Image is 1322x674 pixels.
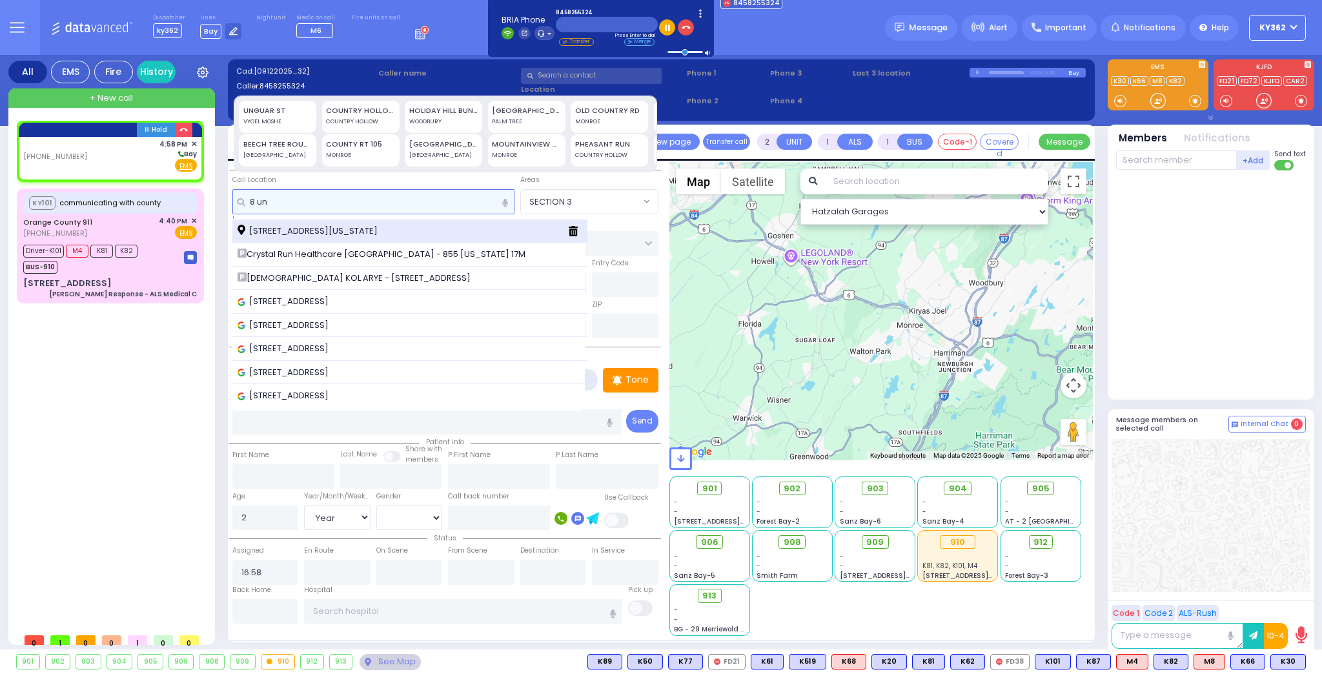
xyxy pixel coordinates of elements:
[1214,64,1314,73] label: KJFD
[757,551,760,561] span: -
[50,635,70,645] span: 1
[153,14,185,22] label: Dispatcher
[238,225,382,238] span: [STREET_ADDRESS][US_STATE]
[627,654,663,669] div: K50
[757,571,798,580] span: Smith Farm
[238,319,333,332] span: [STREET_ADDRESS]
[867,482,884,495] span: 903
[238,389,333,402] span: [STREET_ADDRESS]
[159,139,187,149] span: 4:58 PM
[378,68,516,79] label: Caller name
[624,38,655,46] li: Merge
[232,175,276,185] label: Call Location
[702,589,717,602] span: 913
[1061,168,1086,194] button: Toggle fullscreen view
[90,245,113,258] span: K81
[66,245,88,258] span: M4
[922,571,1044,580] span: [STREET_ADDRESS][PERSON_NAME]
[115,245,137,258] span: K82
[51,61,90,83] div: EMS
[8,61,47,83] div: All
[529,196,572,209] span: SECTION 3
[330,655,352,669] div: 913
[254,66,309,76] span: [09122025_32]
[757,507,760,516] span: -
[587,654,622,669] div: K89
[243,151,312,160] div: [GEOGRAPHIC_DATA]
[871,654,907,669] div: BLS
[575,139,644,150] div: PHEASANT RUN
[1005,507,1009,516] span: -
[200,14,242,22] label: Lines
[674,551,678,561] span: -
[674,516,796,526] span: [STREET_ADDRESS][PERSON_NAME]
[825,168,1048,194] input: Search location
[1005,561,1009,571] span: -
[238,369,245,376] img: google_icon.svg
[674,615,678,624] span: -
[340,449,377,460] label: Last Name
[304,585,332,595] label: Hospital
[909,21,948,34] span: Message
[1291,418,1303,430] span: 0
[1068,68,1086,77] div: Bay
[310,25,321,36] span: M6
[179,635,199,645] span: 0
[714,659,720,665] img: red-radio-icon.svg
[575,151,644,160] div: COUNTRY HOLLOW
[1130,76,1148,86] a: K66
[137,123,176,137] button: Hold
[950,654,985,669] div: BLS
[1237,150,1270,170] button: +Add
[784,536,801,549] span: 908
[777,134,812,150] button: UNIT
[1005,516,1101,526] span: AT - 2 [GEOGRAPHIC_DATA]
[674,605,678,615] span: -
[238,393,245,400] img: google_icon.svg
[569,226,578,236] i: Delete fron history
[376,546,408,556] label: On Scene
[232,546,264,556] label: Assigned
[592,300,602,310] label: ZIP
[673,444,715,460] a: Open this area in Google Maps (opens a new window)
[770,68,849,79] span: Phone 3
[1238,76,1260,86] a: FD72
[674,624,746,634] span: BG - 29 Merriewold S.
[831,654,866,669] div: K68
[673,444,715,460] img: Google
[409,151,478,160] div: [GEOGRAPHIC_DATA]
[840,561,844,571] span: -
[448,546,487,556] label: From Scene
[352,14,400,22] label: Fire units on call
[49,289,197,299] div: [PERSON_NAME] Response - ALS Medical C
[840,516,881,526] span: Sanz Bay-6
[1039,134,1090,150] button: Message
[51,19,137,36] img: Logo
[301,655,323,669] div: 912
[326,105,395,116] div: COUNTRY HOLLOW
[238,272,475,285] span: [DEMOGRAPHIC_DATA] KOL ARYE - [STREET_ADDRESS]
[1274,159,1295,172] label: Turn off text
[1119,131,1167,146] button: Members
[159,216,187,226] span: 4:40 PM
[592,546,625,556] label: In Service
[200,24,221,39] span: Bay
[25,635,44,645] span: 0
[627,654,663,669] div: BLS
[1116,416,1228,433] h5: Message members on selected call
[296,14,337,22] label: Medic on call
[243,105,312,116] div: UNGUAR ST
[232,214,283,225] label: Location Name
[940,535,975,549] div: 910
[128,635,147,645] span: 1
[138,655,163,669] div: 905
[1249,15,1306,41] button: ky362
[76,655,101,669] div: 903
[1217,76,1237,86] a: FD21
[980,134,1019,150] button: Covered
[789,654,826,669] div: K519
[520,546,559,556] label: Destination
[1212,22,1229,34] span: Help
[575,105,644,116] div: OLD COUNTRY RD
[1261,76,1282,86] a: KJFD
